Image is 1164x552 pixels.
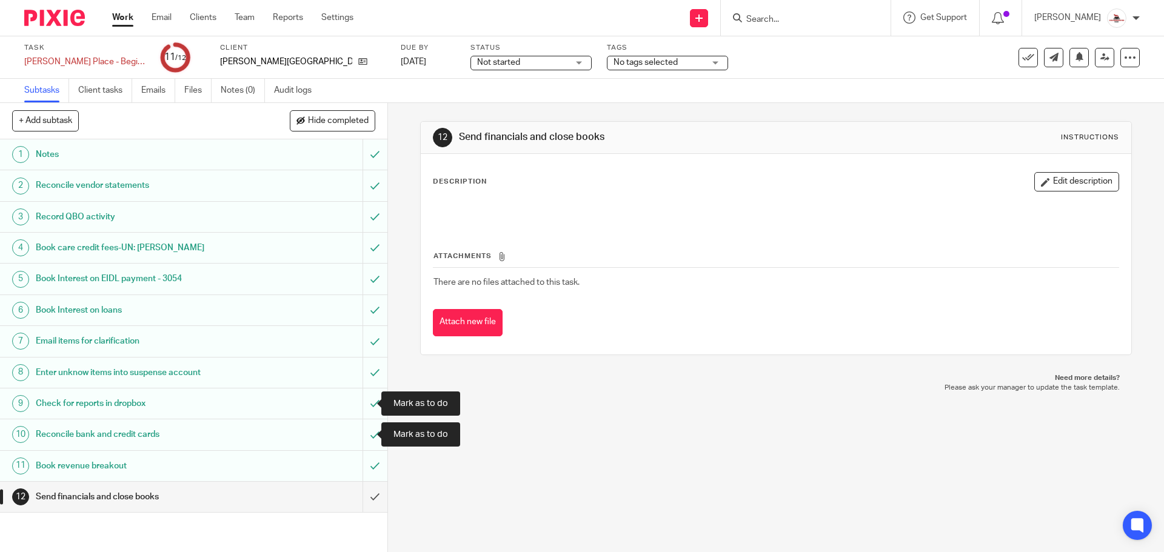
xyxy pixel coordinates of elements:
[12,110,79,131] button: + Add subtask
[614,58,678,67] span: No tags selected
[321,12,353,24] a: Settings
[36,208,246,226] h1: Record QBO activity
[433,128,452,147] div: 12
[308,116,369,126] span: Hide completed
[36,270,246,288] h1: Book Interest on EIDL payment - 3054
[36,488,246,506] h1: Send financials and close books
[24,43,145,53] label: Task
[401,43,455,53] label: Due by
[477,58,520,67] span: Not started
[1034,12,1101,24] p: [PERSON_NAME]
[36,394,246,413] h1: Check for reports in dropbox
[36,457,246,475] h1: Book revenue breakout
[36,301,246,319] h1: Book Interest on loans
[36,239,246,257] h1: Book care credit fees-UN: [PERSON_NAME]
[433,253,492,259] span: Attachments
[12,457,29,474] div: 11
[12,271,29,288] div: 5
[433,309,503,336] button: Attach new file
[12,488,29,505] div: 12
[12,395,29,412] div: 9
[12,146,29,163] div: 1
[1061,133,1119,142] div: Instructions
[745,15,854,25] input: Search
[190,12,216,24] a: Clients
[24,10,85,26] img: Pixie
[401,58,426,66] span: [DATE]
[220,43,386,53] label: Client
[175,55,186,61] small: /12
[12,426,29,443] div: 10
[607,43,728,53] label: Tags
[36,332,246,350] h1: Email items for clarification
[220,56,352,68] p: [PERSON_NAME][GEOGRAPHIC_DATA]
[459,131,802,144] h1: Send financials and close books
[290,110,375,131] button: Hide completed
[164,50,186,64] div: 11
[12,208,29,225] div: 3
[141,79,175,102] a: Emails
[273,12,303,24] a: Reports
[36,176,246,195] h1: Reconcile vendor statements
[470,43,592,53] label: Status
[152,12,172,24] a: Email
[36,425,246,444] h1: Reconcile bank and credit cards
[24,56,145,68] div: [PERSON_NAME] Place - Begin Bookkeeping
[432,373,1119,383] p: Need more details?
[78,79,132,102] a: Client tasks
[184,79,212,102] a: Files
[433,278,580,287] span: There are no files attached to this task.
[221,79,265,102] a: Notes (0)
[432,383,1119,393] p: Please ask your manager to update the task template.
[1107,8,1126,28] img: EtsyProfilePhoto.jpg
[36,364,246,382] h1: Enter unknow items into suspense account
[12,178,29,195] div: 2
[36,145,246,164] h1: Notes
[12,364,29,381] div: 8
[12,302,29,319] div: 6
[235,12,255,24] a: Team
[24,56,145,68] div: Miller Place - Begin Bookkeeping
[1034,172,1119,191] button: Edit description
[112,12,133,24] a: Work
[12,239,29,256] div: 4
[433,177,487,187] p: Description
[12,333,29,350] div: 7
[24,79,69,102] a: Subtasks
[274,79,321,102] a: Audit logs
[920,13,967,22] span: Get Support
